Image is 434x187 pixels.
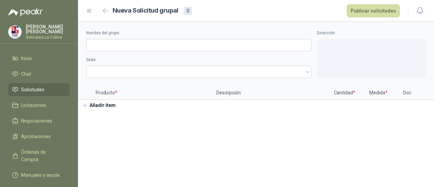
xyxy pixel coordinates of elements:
label: Nombre del grupo [86,30,312,36]
span: Negociaciones [21,117,52,125]
a: Negociaciones [8,114,70,127]
div: 0 [184,7,192,15]
img: Company Logo [8,25,21,38]
p: [PERSON_NAME] [PERSON_NAME] [26,24,70,34]
span: Órdenes de Compra [21,148,63,163]
p: Cantidad [331,86,358,100]
a: Aprobaciones [8,130,70,143]
a: Chat [8,68,70,80]
span: Chat [21,70,31,78]
span: Solicitudes [21,86,44,93]
a: Solicitudes [8,83,70,96]
a: Órdenes de Compra [8,146,70,166]
p: Producto [92,86,212,100]
label: Sede [86,57,312,63]
p: Gimnasio La Colina [26,35,70,39]
a: Inicio [8,52,70,65]
p: Doc [399,86,416,100]
button: Publicar solicitudes [347,4,400,17]
p: Descripción [212,86,331,100]
span: Aprobaciones [21,133,51,140]
a: Licitaciones [8,99,70,112]
label: Dirección [317,30,426,36]
p: Medida [358,86,399,100]
a: Manuales y ayuda [8,169,70,182]
span: Licitaciones [21,101,46,109]
img: Logo peakr [8,8,43,16]
span: Inicio [21,55,32,62]
span: Manuales y ayuda [21,171,60,179]
h2: Nueva Solicitud grupal [113,6,178,16]
button: Añadir ítem [78,100,120,111]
